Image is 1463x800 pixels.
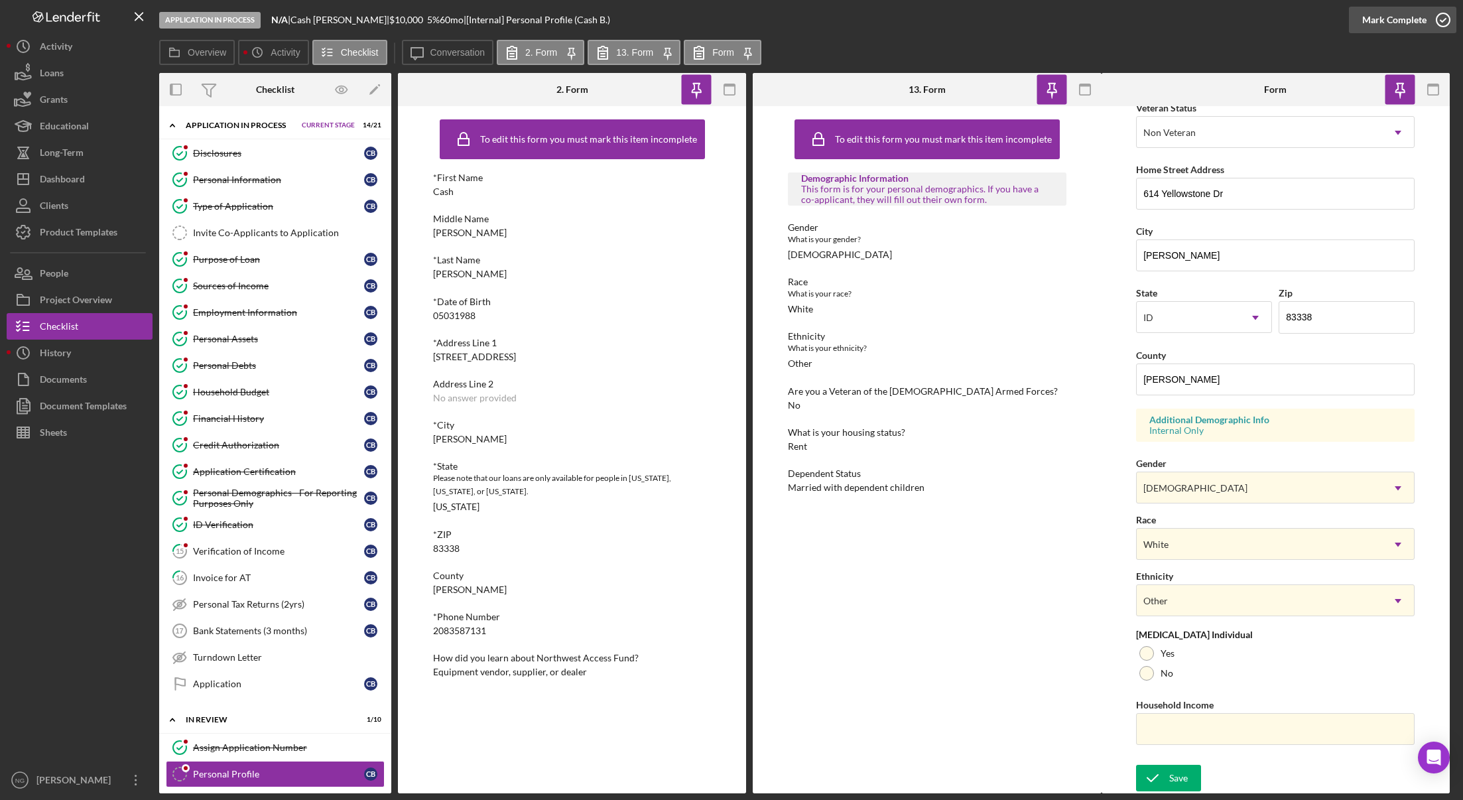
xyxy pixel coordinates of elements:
[788,304,813,314] div: White
[364,306,377,319] div: C B
[433,570,712,581] div: County
[193,742,384,753] div: Assign Application Number
[801,173,1053,184] div: Demographic Information
[440,15,464,25] div: 60 mo
[166,538,385,565] a: 15Verification of IncomeCB
[712,47,734,58] label: Form
[193,254,364,265] div: Purpose of Loan
[7,192,153,219] a: Clients
[1143,312,1153,323] div: ID
[271,14,288,25] b: N/A
[364,385,377,399] div: C B
[1161,668,1173,679] label: No
[364,571,377,584] div: C B
[7,366,153,393] button: Documents
[40,166,85,196] div: Dashboard
[1349,7,1456,33] button: Mark Complete
[433,461,712,472] div: *State
[909,84,946,95] div: 13. Form
[193,626,364,636] div: Bank Statements (3 months)
[193,679,364,689] div: Application
[7,260,153,287] a: People
[433,653,712,663] div: How did you learn about Northwest Access Fund?
[364,332,377,346] div: C B
[166,591,385,618] a: Personal Tax Returns (2yrs)CB
[159,12,261,29] div: Application In Process
[364,767,377,781] div: C B
[1136,765,1201,791] button: Save
[302,121,355,129] span: Current Stage
[166,405,385,432] a: Financial HistoryCB
[433,543,460,554] div: 83338
[166,618,385,644] a: 17Bank Statements (3 months)CB
[193,228,384,238] div: Invite Co-Applicants to Application
[7,219,153,245] button: Product Templates
[364,147,377,160] div: C B
[788,400,800,411] div: No
[402,40,494,65] button: Conversation
[7,113,153,139] button: Educational
[1161,648,1175,659] label: Yes
[1136,226,1153,237] label: City
[7,313,153,340] button: Checklist
[175,627,183,635] tspan: 17
[433,584,507,595] div: [PERSON_NAME]
[788,287,1066,300] div: What is your race?
[433,269,507,279] div: [PERSON_NAME]
[33,767,119,797] div: [PERSON_NAME]
[433,172,712,183] div: *First Name
[238,40,308,65] button: Activity
[433,612,712,622] div: *Phone Number
[290,15,389,25] div: Cash [PERSON_NAME] |
[271,47,300,58] label: Activity
[788,386,1066,397] div: Are you a Veteran of the [DEMOGRAPHIC_DATA] Armed Forces?
[193,360,364,371] div: Personal Debts
[788,331,1066,342] div: Ethnicity
[40,419,67,449] div: Sheets
[193,769,364,779] div: Personal Profile
[364,253,377,266] div: C B
[193,519,364,530] div: ID Verification
[166,761,385,787] a: Personal ProfileCB
[788,233,1066,246] div: What is your gender?
[616,47,653,58] label: 13. Form
[7,340,153,366] a: History
[433,255,712,265] div: *Last Name
[801,184,1053,205] div: This form is for your personal demographics. If you have a co-applicant, they will fill out their...
[364,412,377,425] div: C B
[193,174,364,185] div: Personal Information
[1136,164,1224,175] label: Home Street Address
[166,379,385,405] a: Household BudgetCB
[166,511,385,538] a: ID VerificationCB
[166,299,385,326] a: Employment InformationCB
[166,432,385,458] a: Credit AuthorizationCB
[364,438,377,452] div: C B
[588,40,680,65] button: 13. Form
[433,667,587,677] div: Equipment vendor, supplier, or dealer
[176,547,184,555] tspan: 15
[556,84,588,95] div: 2. Form
[166,246,385,273] a: Purpose of LoanCB
[684,40,761,65] button: Form
[40,260,68,290] div: People
[40,86,68,116] div: Grants
[7,166,153,192] button: Dashboard
[364,200,377,213] div: C B
[40,393,127,423] div: Document Templates
[430,47,485,58] label: Conversation
[40,139,84,169] div: Long-Term
[7,393,153,419] button: Document Templates
[364,598,377,611] div: C B
[788,277,1066,287] div: Race
[788,482,924,493] div: Married with dependent children
[433,420,712,431] div: *City
[15,777,25,784] text: NG
[40,366,87,396] div: Documents
[40,192,68,222] div: Clients
[364,518,377,531] div: C B
[788,358,812,369] div: Other
[1279,287,1293,299] label: Zip
[271,15,290,25] div: |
